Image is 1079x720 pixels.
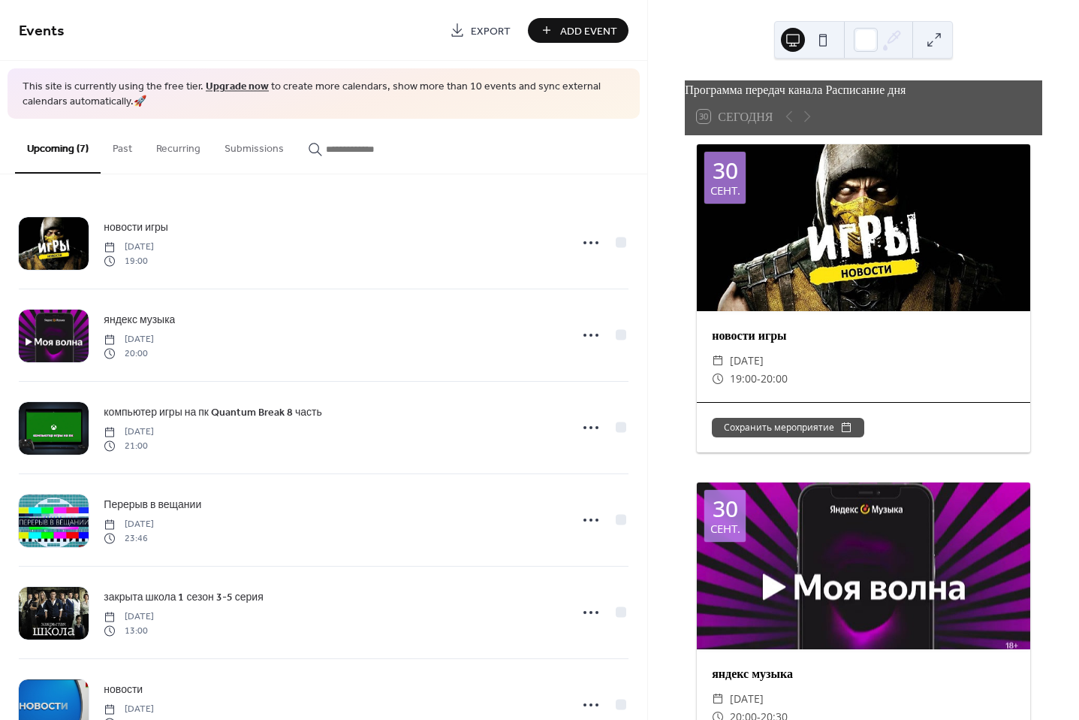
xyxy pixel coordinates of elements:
span: Перерыв в вещании [104,498,201,513]
div: сент. [710,523,740,534]
button: Add Event [528,18,628,43]
div: 30 [713,498,738,520]
a: Перерыв в вещании [104,496,201,513]
span: новости [104,682,143,698]
button: Past [101,119,144,172]
span: [DATE] [104,610,154,624]
div: новости игры [697,326,1030,344]
div: ​ [712,690,724,708]
button: Recurring [144,119,212,172]
div: 30 [713,159,738,182]
span: закрыта школа 1 сезон 3-5 серия [104,590,263,606]
span: 19:00 [104,254,154,268]
span: 20:00 [761,370,788,388]
span: 13:00 [104,624,154,637]
button: Submissions [212,119,296,172]
span: Events [19,17,65,46]
a: Export [439,18,522,43]
a: новости игры [104,219,168,236]
span: Export [471,23,511,39]
span: [DATE] [104,333,154,346]
span: 23:46 [104,531,154,545]
span: [DATE] [104,241,154,254]
button: Сохранить мероприятие [712,418,864,437]
span: Add Event [560,23,617,39]
a: яндекс музыка [104,311,175,328]
button: Upcoming (7) [15,119,101,174]
span: - [757,370,761,388]
div: Программа передач канала Расписание дня [685,80,1042,98]
span: [DATE] [730,690,764,708]
a: компьютер игры на пк Quantum Break 8 часть [104,404,321,421]
span: 19:00 [730,370,757,388]
a: новости [104,681,143,698]
div: яндекс музыка [697,664,1030,682]
span: яндекс музыка [104,313,175,328]
span: [DATE] [104,518,154,531]
span: [DATE] [104,425,154,439]
span: новости игры [104,220,168,236]
span: 21:00 [104,439,154,452]
span: 20:00 [104,346,154,360]
a: Upgrade now [206,77,269,97]
div: ​ [712,370,724,388]
span: [DATE] [104,703,154,716]
span: [DATE] [730,352,764,370]
span: This site is currently using the free tier. to create more calendars, show more than 10 events an... [23,80,625,109]
span: компьютер игры на пк Quantum Break 8 часть [104,405,321,421]
div: сент. [710,185,740,196]
a: закрыта школа 1 сезон 3-5 серия [104,588,263,606]
div: ​ [712,352,724,370]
